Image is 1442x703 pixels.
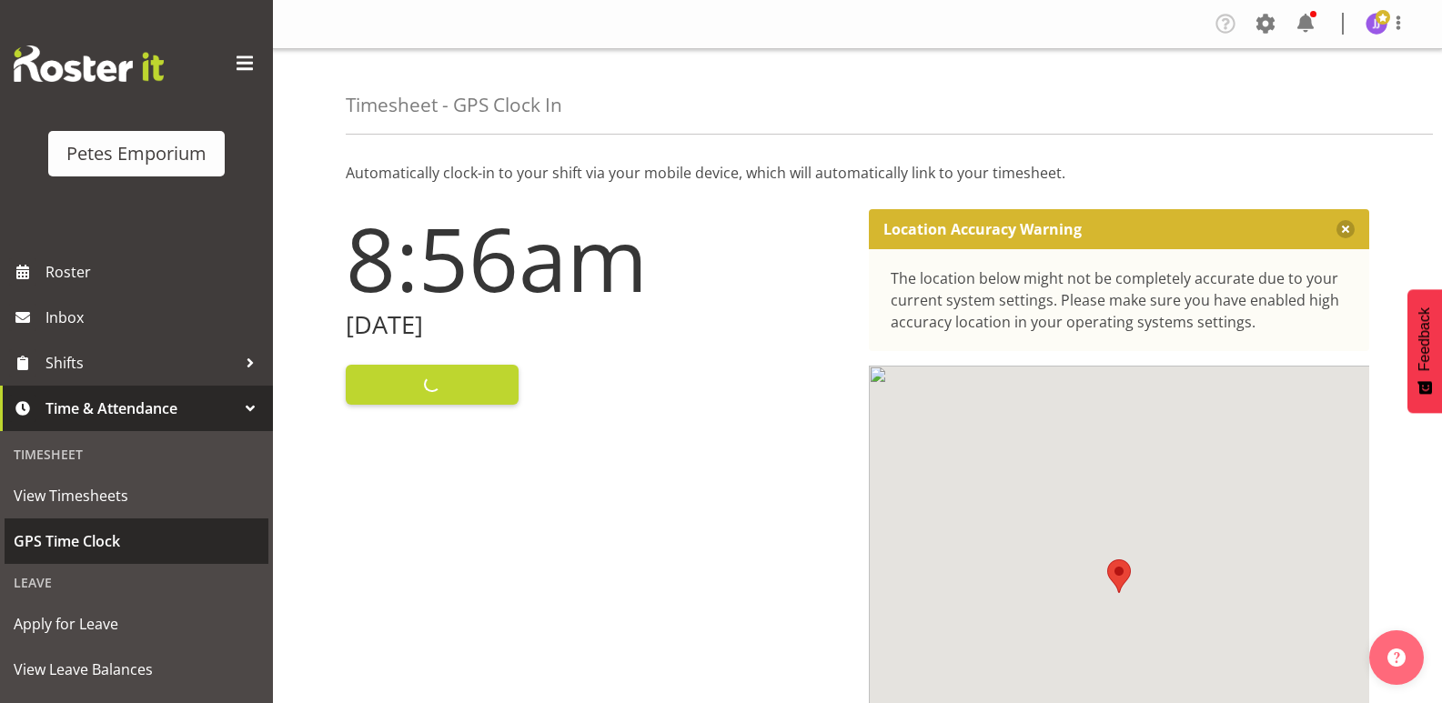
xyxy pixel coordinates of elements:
p: Automatically clock-in to your shift via your mobile device, which will automatically link to you... [346,162,1369,184]
h2: [DATE] [346,311,847,339]
p: Location Accuracy Warning [883,220,1082,238]
span: Shifts [45,349,237,377]
h1: 8:56am [346,209,847,307]
span: GPS Time Clock [14,527,259,555]
a: View Timesheets [5,473,268,518]
span: Inbox [45,304,264,331]
img: janelle-jonkers702.jpg [1366,13,1387,35]
div: The location below might not be completely accurate due to your current system settings. Please m... [891,267,1348,333]
span: View Timesheets [14,482,259,509]
div: Leave [5,564,268,601]
span: Feedback [1417,307,1433,371]
span: Apply for Leave [14,610,259,638]
span: Roster [45,258,264,286]
h4: Timesheet - GPS Clock In [346,95,562,115]
span: View Leave Balances [14,656,259,683]
img: help-xxl-2.png [1387,648,1406,667]
img: Rosterit website logo [14,45,164,82]
span: Time & Attendance [45,395,237,422]
button: Close message [1336,220,1355,238]
a: Apply for Leave [5,601,268,647]
a: View Leave Balances [5,647,268,692]
button: Feedback - Show survey [1407,289,1442,413]
a: GPS Time Clock [5,518,268,564]
div: Timesheet [5,436,268,473]
div: Petes Emporium [66,140,207,167]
